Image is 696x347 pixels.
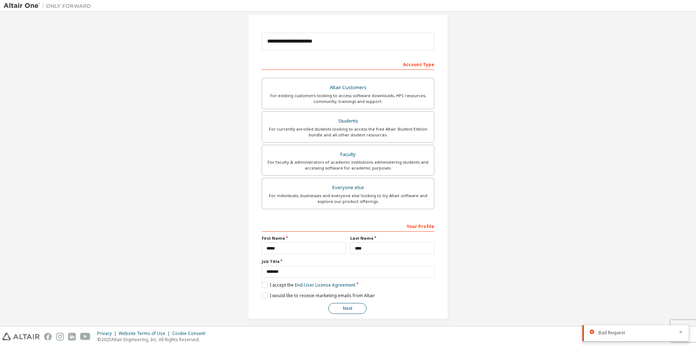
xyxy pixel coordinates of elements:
[262,220,434,232] div: Your Profile
[262,282,355,288] label: I accept the
[295,282,355,288] a: End-User License Agreement
[262,235,346,241] label: First Name
[80,333,91,340] img: youtube.svg
[328,303,367,314] button: Next
[598,330,625,336] span: Bad Request
[119,331,172,336] div: Website Terms of Use
[262,292,375,299] label: I would like to receive marketing emails from Altair
[68,333,76,340] img: linkedin.svg
[266,83,430,93] div: Altair Customers
[262,58,434,70] div: Account Type
[97,331,119,336] div: Privacy
[266,116,430,126] div: Students
[262,259,434,264] label: Job Title
[266,93,430,104] div: For existing customers looking to access software downloads, HPC resources, community, trainings ...
[4,2,95,9] img: Altair One
[266,159,430,171] div: For faculty & administrators of academic institutions administering students and accessing softwa...
[350,235,434,241] label: Last Name
[266,183,430,193] div: Everyone else
[2,333,40,340] img: altair_logo.svg
[56,333,64,340] img: instagram.svg
[44,333,52,340] img: facebook.svg
[266,126,430,138] div: For currently enrolled students looking to access the free Altair Student Edition bundle and all ...
[266,193,430,204] div: For individuals, businesses and everyone else looking to try Altair software and explore our prod...
[97,336,210,343] p: © 2025 Altair Engineering, Inc. All Rights Reserved.
[172,331,210,336] div: Cookie Consent
[266,149,430,160] div: Faculty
